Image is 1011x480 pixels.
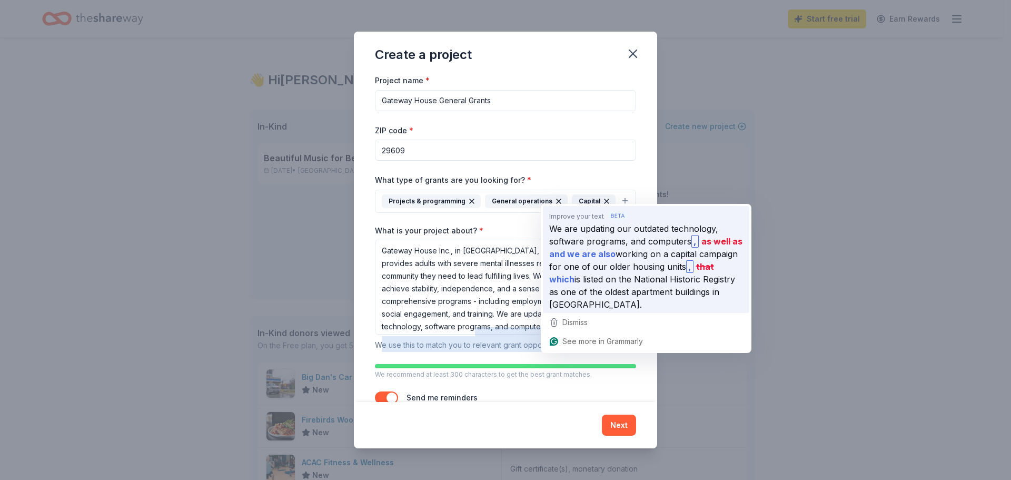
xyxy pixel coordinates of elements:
[375,75,430,86] label: Project name
[375,370,636,379] p: We recommend at least 300 characters to get the best grant matches.
[602,415,636,436] button: Next
[375,125,413,136] label: ZIP code
[375,140,636,161] input: 12345 (U.S. only)
[375,226,483,236] label: What is your project about?
[485,194,568,208] div: General operations
[375,90,636,111] input: After school program
[375,240,636,335] textarea: To enrich screen reader interactions, please activate Accessibility in Grammarly extension settings
[407,393,478,402] label: Send me reminders
[382,194,481,208] div: Projects & programming
[375,175,531,185] label: What type of grants are you looking for?
[375,340,626,349] span: We use this to match you to relevant grant opportunities.
[572,194,616,208] div: Capital
[375,190,636,213] button: Projects & programmingGeneral operationsCapital
[375,46,472,63] div: Create a project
